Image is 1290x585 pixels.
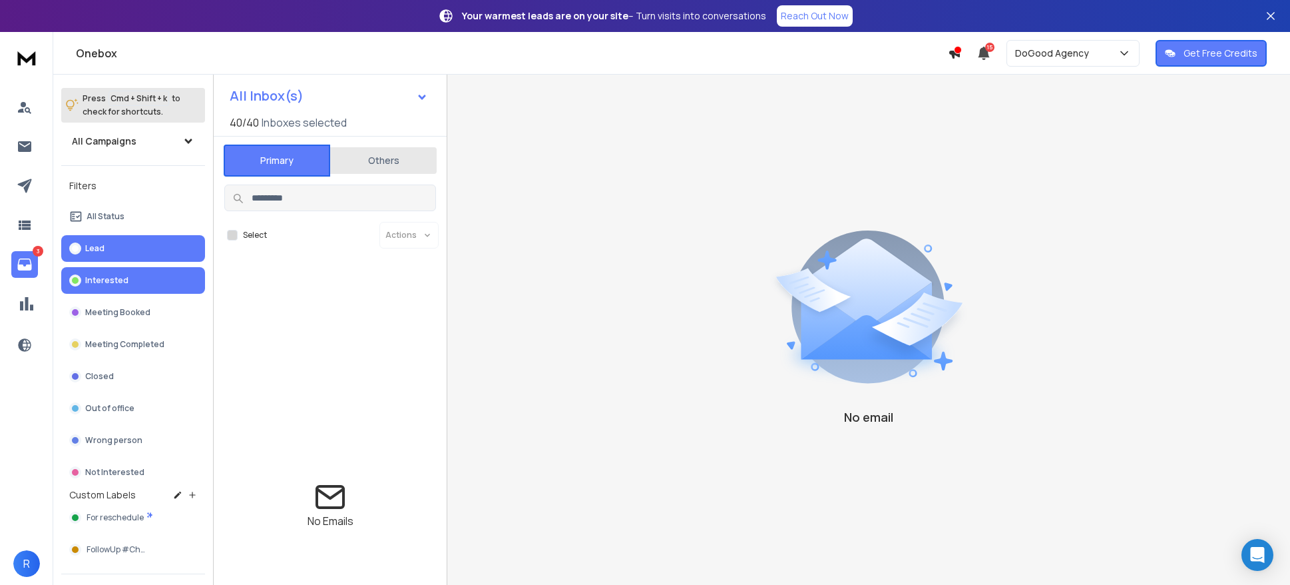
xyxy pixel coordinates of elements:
h1: Onebox [76,45,948,61]
p: No email [844,408,893,426]
strong: Your warmest leads are on your site [462,9,628,22]
p: 3 [33,246,43,257]
img: logo [13,45,40,70]
button: Out of office [61,395,205,422]
p: Meeting Completed [85,339,164,350]
span: For reschedule [87,512,144,523]
span: 40 / 40 [230,115,259,131]
h3: Custom Labels [69,488,136,502]
h3: Filters [61,177,205,195]
button: For reschedule [61,504,205,531]
button: Others [330,146,437,175]
span: 15 [985,43,994,52]
div: Open Intercom Messenger [1241,539,1273,571]
button: R [13,550,40,577]
button: FollowUp #Chat [61,536,205,563]
p: Reach Out Now [781,9,849,23]
p: Get Free Credits [1183,47,1257,60]
p: Interested [85,275,128,286]
p: – Turn visits into conversations [462,9,766,23]
button: All Campaigns [61,128,205,155]
p: Out of office [85,403,134,414]
button: Meeting Completed [61,331,205,358]
p: DoGood Agency [1015,47,1094,60]
h3: Inboxes selected [262,115,347,131]
button: All Inbox(s) [219,83,439,109]
button: Meeting Booked [61,299,205,326]
p: Meeting Booked [85,307,150,318]
button: All Status [61,203,205,230]
p: Wrong person [85,435,142,446]
button: Get Free Credits [1156,40,1267,67]
p: Lead [85,243,105,254]
span: FollowUp #Chat [87,544,148,555]
h1: All Campaigns [72,135,136,148]
button: Primary [224,145,330,177]
p: Closed [85,371,114,382]
p: No Emails [308,513,353,529]
button: Wrong person [61,427,205,454]
button: Lead [61,235,205,262]
h1: All Inbox(s) [230,89,304,103]
p: Press to check for shortcuts. [83,92,180,119]
button: Closed [61,363,205,390]
p: Not Interested [85,467,144,478]
button: Interested [61,267,205,294]
a: 3 [11,251,38,278]
a: Reach Out Now [777,5,853,27]
label: Select [243,230,267,241]
span: Cmd + Shift + k [108,91,169,106]
p: All Status [87,211,124,222]
button: Not Interested [61,459,205,486]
